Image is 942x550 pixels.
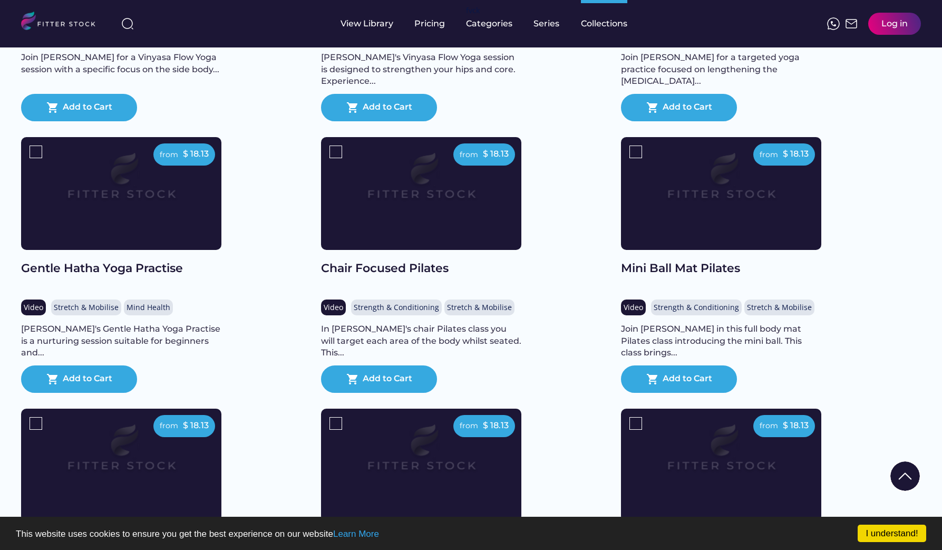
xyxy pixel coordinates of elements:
[63,101,112,114] div: Add to Cart
[183,148,209,160] div: $ 18.13
[46,101,59,114] button: shopping_cart
[333,529,379,539] a: Learn More
[641,137,801,227] img: Frame%2079%20%281%29.svg
[845,17,858,30] img: Frame%2051.svg
[324,302,343,313] div: Video
[21,260,221,277] div: Gentle Hatha Yoga Practise
[621,52,821,87] div: Join [PERSON_NAME] for a targeted yoga practice focused on lengthening the [MEDICAL_DATA]...
[414,18,445,30] div: Pricing
[16,529,926,538] p: This website uses cookies to ensure you get the best experience on our website
[21,12,104,33] img: LOGO.svg
[329,146,342,158] img: Rectangle%205126%20%281%29.svg
[63,373,112,385] div: Add to Cart
[581,18,627,30] div: Collections
[466,18,512,30] div: Categories
[41,409,201,499] img: Frame%2079%20%281%29.svg
[827,17,840,30] img: meteor-icons_whatsapp%20%281%29.svg
[881,18,908,30] div: Log in
[30,417,42,430] img: Rectangle%205126%20%281%29.svg
[160,150,178,160] div: from
[346,373,359,385] button: shopping_cart
[858,525,926,542] a: I understand!
[341,409,501,499] img: Frame%2079%20%281%29.svg
[341,137,501,227] img: Frame%2079%20%281%29.svg
[341,18,393,30] div: View Library
[354,302,439,313] div: Strength & Conditioning
[447,302,512,313] div: Stretch & Mobilise
[641,409,801,499] img: Frame%2079%20%281%29.svg
[646,373,659,385] button: shopping_cart
[346,101,359,114] button: shopping_cart
[466,5,480,16] div: fvck
[329,417,342,430] img: Rectangle%205126%20%281%29.svg
[747,302,812,313] div: Stretch & Mobilise
[30,146,42,158] img: Rectangle%205126%20%281%29.svg
[483,148,509,160] div: $ 18.13
[21,323,221,359] div: [PERSON_NAME]'s Gentle Hatha Yoga Practise is a nurturing session suitable for beginners and...
[663,373,712,385] div: Add to Cart
[321,323,521,359] div: In [PERSON_NAME]'s chair Pilates class you will target each area of the body whilst seated. This...
[46,373,59,385] button: shopping_cart
[121,17,134,30] img: search-normal%203.svg
[783,420,809,431] div: $ 18.13
[629,417,642,430] img: Rectangle%205126%20%281%29.svg
[321,52,521,87] div: [PERSON_NAME]'s Vinyasa Flow Yoga session is designed to strengthen your hips and core. Experienc...
[460,150,478,160] div: from
[783,148,809,160] div: $ 18.13
[663,101,712,114] div: Add to Cart
[160,421,178,431] div: from
[127,302,170,313] div: Mind Health
[533,18,560,30] div: Series
[321,260,521,277] div: Chair Focused Pilates
[460,421,478,431] div: from
[24,302,43,313] div: Video
[624,302,643,313] div: Video
[54,302,119,313] div: Stretch & Mobilise
[621,323,821,359] div: Join [PERSON_NAME] in this full body mat Pilates class introducing the mini ball. This class brin...
[183,420,209,431] div: $ 18.13
[890,461,920,491] img: Group%201000002322%20%281%29.svg
[363,373,412,385] div: Add to Cart
[629,146,642,158] img: Rectangle%205126%20%281%29.svg
[483,420,509,431] div: $ 18.13
[646,101,659,114] button: shopping_cart
[760,150,778,160] div: from
[21,52,221,75] div: Join [PERSON_NAME] for a Vinyasa Flow Yoga session with a specific focus on the side body...
[41,137,201,227] img: Frame%2079%20%281%29.svg
[654,302,739,313] div: Strength & Conditioning
[760,421,778,431] div: from
[363,101,412,114] div: Add to Cart
[621,260,821,277] div: Mini Ball Mat Pilates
